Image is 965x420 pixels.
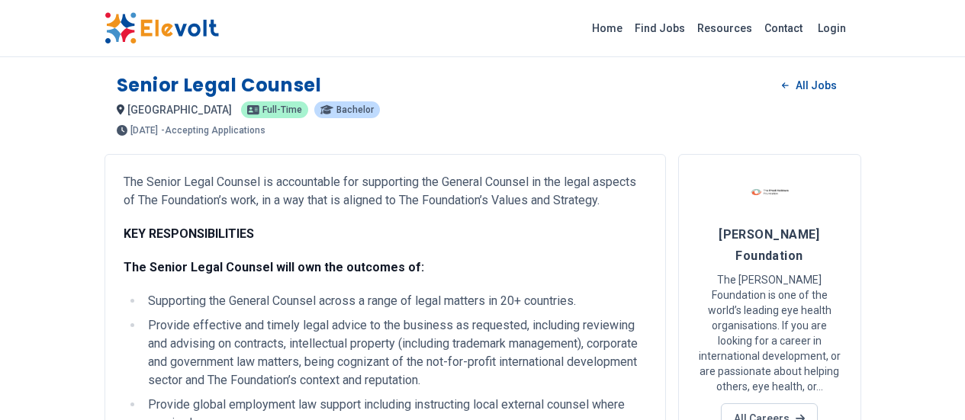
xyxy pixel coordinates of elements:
[751,173,789,211] img: Fred Hollows Foundation
[336,105,374,114] span: Bachelor
[124,173,647,210] p: The Senior Legal Counsel is accountable for supporting the General Counsel in the legal aspects o...
[161,126,265,135] p: - Accepting Applications
[130,126,158,135] span: [DATE]
[586,16,629,40] a: Home
[809,13,855,43] a: Login
[629,16,691,40] a: Find Jobs
[117,73,322,98] h1: Senior Legal Counsel
[124,226,254,241] strong: KEY RESPONSIBILITIES
[105,12,219,44] img: Elevolt
[262,105,302,114] span: Full-time
[124,260,424,274] strong: The Senior Legal Counsel will own the outcomes of:
[691,16,758,40] a: Resources
[719,227,820,263] span: [PERSON_NAME] Foundation
[758,16,809,40] a: Contact
[143,292,647,310] li: Supporting the General Counsel across a range of legal matters in 20+ countries.
[770,74,848,97] a: All Jobs
[127,104,232,116] span: [GEOGRAPHIC_DATA]
[697,272,842,394] p: The [PERSON_NAME] Foundation is one of the world’s leading eye health organisations. If you are l...
[143,316,647,390] li: Provide effective and timely legal advice to the business as requested, including reviewing and a...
